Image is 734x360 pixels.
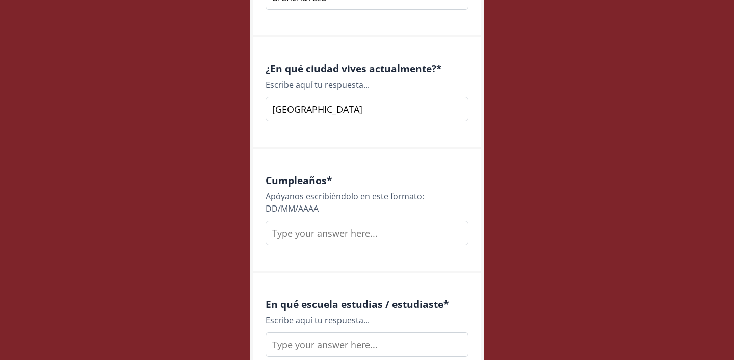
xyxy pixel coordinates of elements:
[266,314,468,326] div: Escribe aquí tu respuesta...
[266,63,468,74] h4: ¿En qué ciudad vives actualmente? *
[266,190,468,215] div: Apóyanos escribiéndolo en este formato: DD/MM/AAAA
[266,174,468,186] h4: Cumpleaños *
[266,97,468,121] input: Type your answer here...
[266,332,468,357] input: Type your answer here...
[266,298,468,310] h4: En qué escuela estudias / estudiaste *
[266,79,468,91] div: Escribe aquí tu respuesta...
[266,221,468,245] input: Type your answer here...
